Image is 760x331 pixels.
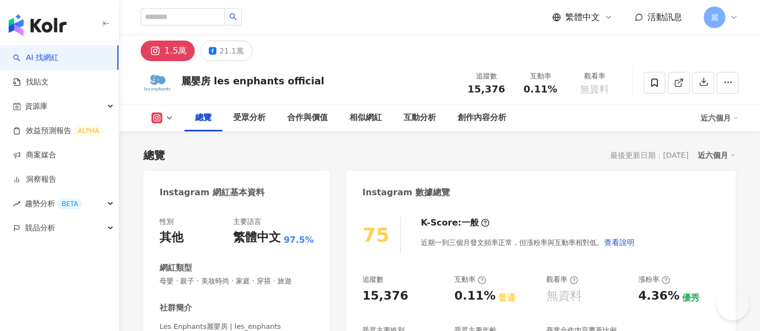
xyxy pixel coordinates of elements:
[546,275,578,284] div: 觀看率
[700,109,738,127] div: 近六個月
[13,150,56,161] a: 商案媒合
[698,148,736,162] div: 近六個月
[13,52,58,63] a: searchAI 找網紅
[349,111,382,124] div: 相似網紅
[454,288,495,304] div: 0.11%
[404,111,436,124] div: 互動分析
[362,288,408,304] div: 15,376
[181,74,325,88] div: 麗嬰房 les enphants official
[717,288,749,320] iframe: Help Scout Beacon - Open
[229,13,237,21] span: search
[610,151,689,160] div: 最後更新日期：[DATE]
[287,111,328,124] div: 合作與價值
[13,200,21,208] span: rise
[498,292,516,304] div: 普通
[9,14,67,36] img: logo
[638,288,679,304] div: 4.36%
[233,217,261,227] div: 主要語言
[574,71,615,82] div: 觀看率
[13,125,103,136] a: 效益預測報告ALPHA
[13,77,49,88] a: 找貼文
[580,84,609,95] span: 無資料
[160,187,265,198] div: Instagram 網紅基本資料
[604,231,635,253] button: 查看說明
[546,288,582,304] div: 無資料
[362,275,384,284] div: 追蹤數
[25,94,48,118] span: 資源庫
[604,238,635,247] span: 查看說明
[160,262,192,274] div: 網紅類型
[143,148,165,163] div: 總覽
[13,174,56,185] a: 洞察報告
[362,224,389,246] div: 75
[160,276,314,286] span: 母嬰 · 親子 · 美妝時尚 · 家庭 · 穿搭 · 旅遊
[458,111,506,124] div: 創作內容分析
[283,234,314,246] span: 97.5%
[233,111,266,124] div: 受眾分析
[638,275,670,284] div: 漲粉率
[141,41,195,61] button: 1.5萬
[164,43,187,58] div: 1.5萬
[233,229,281,246] div: 繁體中文
[160,217,174,227] div: 性別
[25,216,55,240] span: 競品分析
[520,71,561,82] div: 互動率
[711,11,718,23] span: 麗
[195,111,212,124] div: 總覽
[466,71,507,82] div: 追蹤數
[362,187,450,198] div: Instagram 數據總覽
[57,198,82,209] div: BETA
[25,191,82,216] span: 趨勢分析
[565,11,600,23] span: 繁體中文
[160,229,183,246] div: 其他
[524,84,557,95] span: 0.11%
[467,83,505,95] span: 15,376
[454,275,486,284] div: 互動率
[421,217,490,229] div: K-Score :
[141,67,173,99] img: KOL Avatar
[219,43,243,58] div: 21.1萬
[421,231,635,253] div: 近期一到三個月發文頻率正常，但漲粉率與互動率相對低。
[647,12,682,22] span: 活動訊息
[200,41,252,61] button: 21.1萬
[461,217,479,229] div: 一般
[160,302,192,314] div: 社群簡介
[682,292,699,304] div: 優秀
